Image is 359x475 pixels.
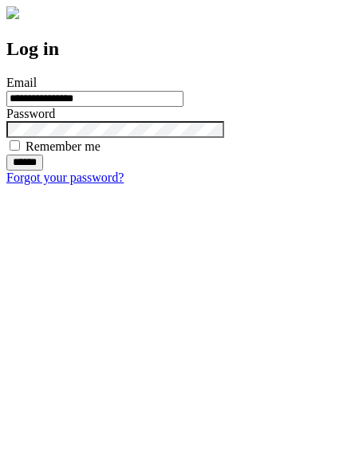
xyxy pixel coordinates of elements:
[6,171,124,184] a: Forgot your password?
[6,6,19,19] img: logo-4e3dc11c47720685a147b03b5a06dd966a58ff35d612b21f08c02c0306f2b779.png
[6,38,353,60] h2: Log in
[6,76,37,89] label: Email
[6,107,55,120] label: Password
[26,139,101,153] label: Remember me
